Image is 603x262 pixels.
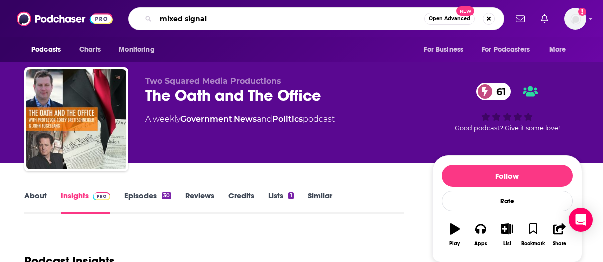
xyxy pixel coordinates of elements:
a: Episodes30 [124,191,171,214]
span: Open Advanced [429,16,470,21]
div: Open Intercom Messenger [569,208,593,232]
span: and [257,114,272,124]
span: More [549,43,566,57]
a: Reviews [185,191,214,214]
span: Charts [79,43,101,57]
a: Charts [73,40,107,59]
a: Credits [228,191,254,214]
span: Logged in as hannah.bishop [564,8,586,30]
div: List [503,241,511,247]
button: Play [442,217,468,253]
button: open menu [417,40,476,59]
img: Podchaser - Follow, Share and Rate Podcasts [17,9,113,28]
span: Monitoring [119,43,154,57]
span: Good podcast? Give it some love! [455,124,560,132]
img: The Oath and The Office [26,69,126,169]
button: open menu [475,40,544,59]
a: Government [180,114,232,124]
div: Rate [442,191,573,211]
span: Podcasts [31,43,61,57]
span: , [232,114,234,124]
a: Lists1 [268,191,293,214]
a: Similar [308,191,332,214]
span: 61 [486,83,511,100]
div: 1 [288,192,293,199]
div: Play [449,241,460,247]
button: Open AdvancedNew [424,13,475,25]
button: Apps [468,217,494,253]
button: Follow [442,165,573,187]
button: List [494,217,520,253]
a: About [24,191,47,214]
div: 30 [162,192,171,199]
a: 61 [476,83,511,100]
div: Apps [474,241,487,247]
a: News [234,114,257,124]
img: Podchaser Pro [93,192,110,200]
div: Search podcasts, credits, & more... [128,7,504,30]
button: open menu [24,40,74,59]
span: Two Squared Media Productions [145,76,281,86]
svg: Add a profile image [578,8,586,16]
a: Show notifications dropdown [512,10,529,27]
a: Politics [272,114,303,124]
button: open menu [542,40,579,59]
input: Search podcasts, credits, & more... [156,11,424,27]
span: For Business [424,43,463,57]
button: Show profile menu [564,8,586,30]
div: Share [553,241,566,247]
img: User Profile [564,8,586,30]
span: For Podcasters [482,43,530,57]
a: InsightsPodchaser Pro [61,191,110,214]
span: New [456,6,474,16]
button: Bookmark [520,217,546,253]
div: 61Good podcast? Give it some love! [432,76,582,138]
div: A weekly podcast [145,113,335,125]
button: Share [546,217,572,253]
button: open menu [112,40,167,59]
div: Bookmark [521,241,545,247]
a: Show notifications dropdown [537,10,552,27]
